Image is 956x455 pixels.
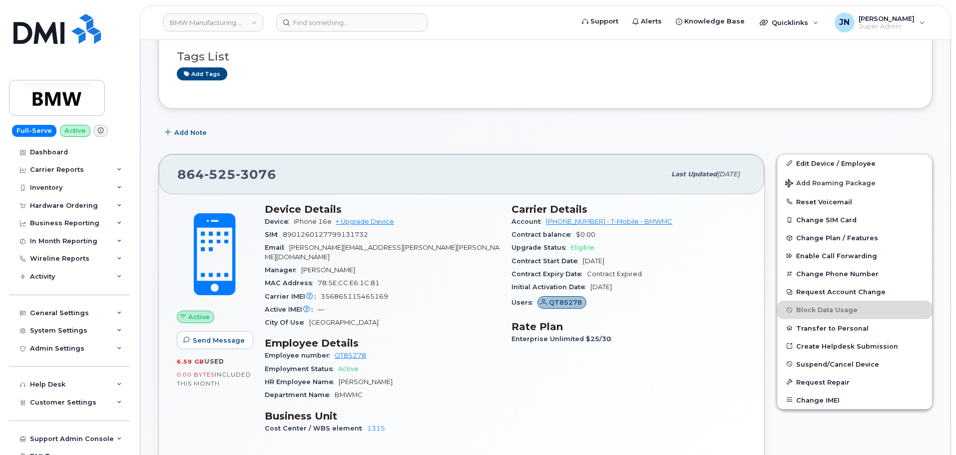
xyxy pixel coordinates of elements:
[335,352,366,359] a: QT85278
[587,270,642,278] span: Contract Expired
[204,358,224,365] span: used
[177,67,227,80] a: Add tags
[777,211,932,229] button: Change SIM Card
[163,13,263,31] a: BMW Manufacturing Co LLC
[511,218,546,225] span: Account
[265,352,335,359] span: Employee number
[265,279,318,287] span: MAC Address
[777,247,932,265] button: Enable Call Forwarding
[265,391,335,399] span: Department Name
[318,306,324,313] span: —
[511,257,583,265] span: Contract Start Date
[265,266,301,274] span: Manager
[671,170,717,178] span: Last updated
[294,218,332,225] span: iPhone 16e
[188,312,210,322] span: Active
[777,283,932,301] button: Request Account Change
[828,12,932,32] div: Joe Nguyen Jr.
[265,203,499,215] h3: Device Details
[265,378,339,386] span: HR Employee Name
[669,11,752,31] a: Knowledge Base
[265,365,338,373] span: Employment Status
[511,231,576,238] span: Contract balance
[265,244,289,251] span: Email
[590,283,612,291] span: [DATE]
[511,203,746,215] h3: Carrier Details
[839,16,850,28] span: JN
[265,244,499,260] span: [PERSON_NAME][EMAIL_ADDRESS][PERSON_NAME][PERSON_NAME][DOMAIN_NAME]
[576,231,595,238] span: $0.00
[859,14,915,22] span: [PERSON_NAME]
[158,124,215,142] button: Add Note
[777,373,932,391] button: Request Repair
[777,154,932,172] a: Edit Device / Employee
[777,319,932,337] button: Transfer to Personal
[321,293,388,300] span: 356865115465169
[283,231,368,238] span: 8901260127799131732
[537,299,586,306] a: QT85278
[174,128,207,137] span: Add Note
[511,283,590,291] span: Initial Activation Date
[796,252,877,260] span: Enable Call Forwarding
[177,331,253,349] button: Send Message
[777,301,932,319] button: Block Data Usage
[318,279,380,287] span: 78:5E:CC:E6:1C:81
[625,11,669,31] a: Alerts
[339,378,393,386] span: [PERSON_NAME]
[717,170,740,178] span: [DATE]
[338,365,359,373] span: Active
[367,425,385,432] a: 1315
[549,298,582,307] span: QT85278
[177,358,204,365] span: 6.59 GB
[684,16,745,26] span: Knowledge Base
[265,319,309,326] span: City Of Use
[301,266,355,274] span: [PERSON_NAME]
[265,306,318,313] span: Active IMEI
[511,270,587,278] span: Contract Expiry Date
[265,293,321,300] span: Carrier IMEI
[276,13,428,31] input: Find something...
[571,244,594,251] span: Eligible
[859,22,915,30] span: Super Admin
[641,16,662,26] span: Alerts
[546,218,672,225] a: [PHONE_NUMBER] - T-Mobile - BMWMC
[265,218,294,225] span: Device
[265,337,499,349] h3: Employee Details
[265,410,499,422] h3: Business Unit
[777,391,932,409] button: Change IMEI
[511,299,537,306] span: Users
[335,391,363,399] span: BMWMC
[753,12,826,32] div: Quicklinks
[204,167,236,182] span: 525
[796,360,879,368] span: Suspend/Cancel Device
[796,234,878,242] span: Change Plan / Features
[511,321,746,333] h3: Rate Plan
[177,167,276,182] span: 864
[777,265,932,283] button: Change Phone Number
[583,257,604,265] span: [DATE]
[777,229,932,247] button: Change Plan / Features
[777,355,932,373] button: Suspend/Cancel Device
[193,336,245,345] span: Send Message
[177,50,914,63] h3: Tags List
[575,11,625,31] a: Support
[309,319,379,326] span: [GEOGRAPHIC_DATA]
[772,18,808,26] span: Quicklinks
[785,179,876,189] span: Add Roaming Package
[265,231,283,238] span: SIM
[177,371,215,378] span: 0.00 Bytes
[336,218,394,225] a: + Upgrade Device
[590,16,618,26] span: Support
[511,335,616,343] span: Enterprise Unlimited $25/30
[265,425,367,432] span: Cost Center / WBS element
[913,412,949,448] iframe: Messenger Launcher
[511,244,571,251] span: Upgrade Status
[177,371,251,387] span: included this month
[236,167,276,182] span: 3076
[777,193,932,211] button: Reset Voicemail
[777,337,932,355] a: Create Helpdesk Submission
[777,172,932,193] button: Add Roaming Package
